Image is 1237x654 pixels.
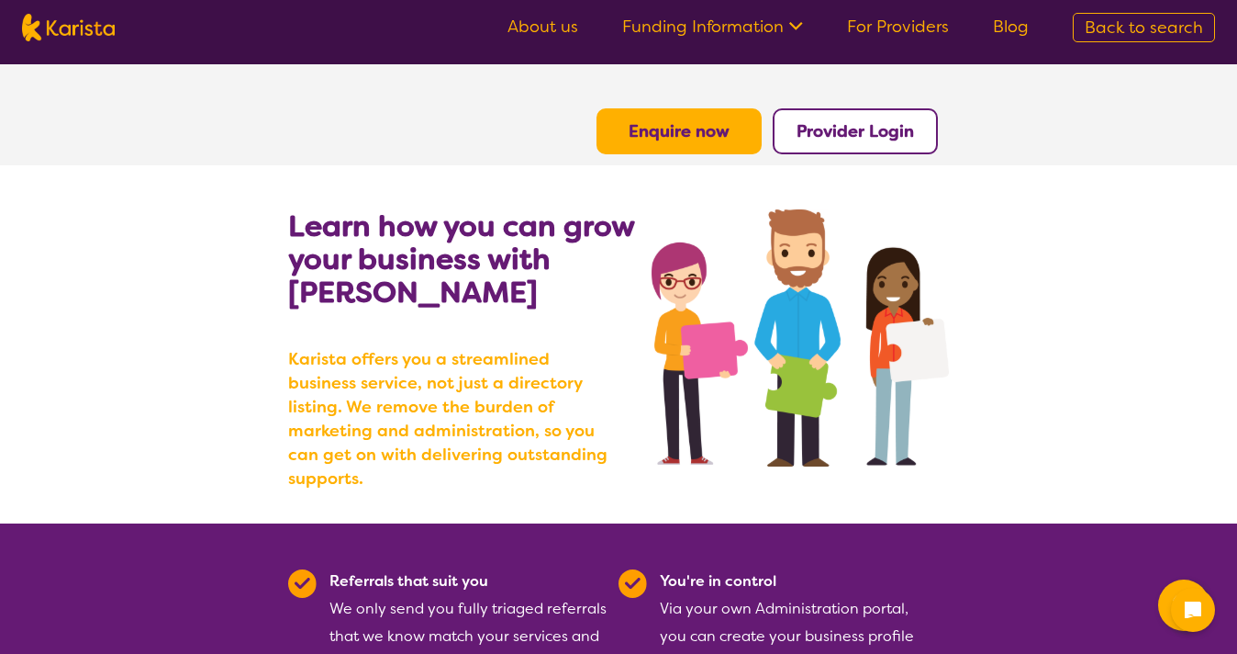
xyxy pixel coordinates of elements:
[596,108,762,154] button: Enquire now
[993,16,1029,38] a: Blog
[1085,17,1203,39] span: Back to search
[618,569,647,598] img: Tick
[622,16,803,38] a: Funding Information
[288,347,618,490] b: Karista offers you a streamlined business service, not just a directory listing. We remove the bu...
[22,14,115,41] img: Karista logo
[329,571,488,591] b: Referrals that suit you
[773,108,938,154] button: Provider Login
[629,120,730,142] a: Enquire now
[847,16,949,38] a: For Providers
[507,16,578,38] a: About us
[797,120,914,142] a: Provider Login
[1073,13,1215,42] a: Back to search
[1158,580,1209,631] button: Channel Menu
[660,571,776,591] b: You're in control
[288,569,317,598] img: Tick
[652,209,949,467] img: grow your business with Karista
[288,207,634,311] b: Learn how you can grow your business with [PERSON_NAME]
